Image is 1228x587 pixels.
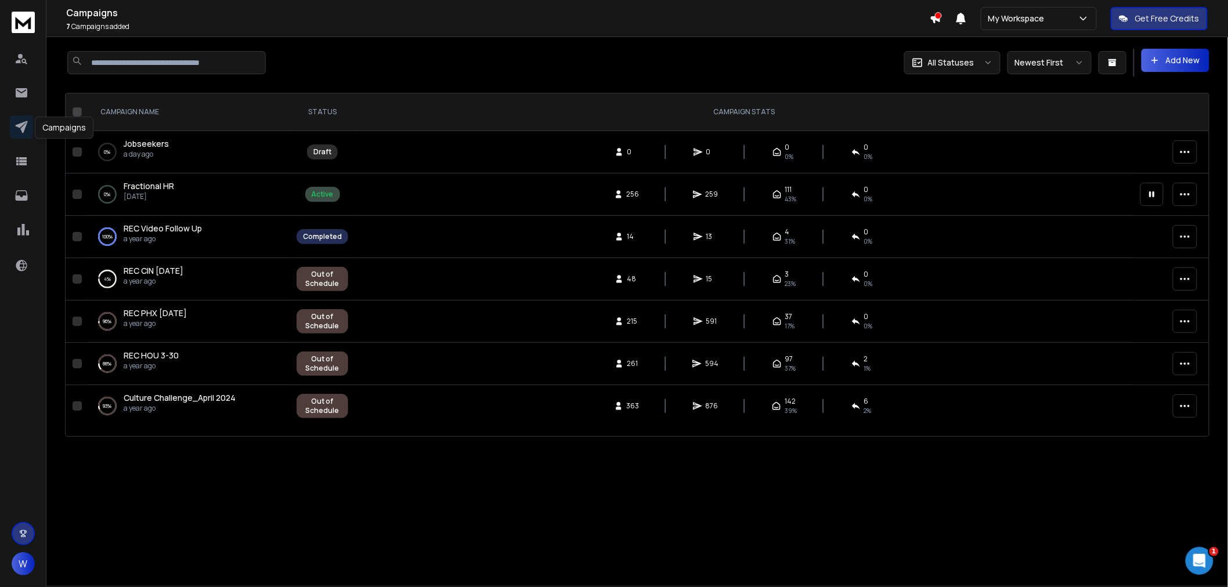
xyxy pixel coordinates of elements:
div: Navigating Advanced Campaign Options in ReachInbox [17,339,215,373]
span: 0 % [864,237,873,246]
p: 4 % [104,273,111,285]
button: Get Free Credits [1111,7,1208,30]
p: a year ago [124,319,187,328]
span: 0 % [864,321,873,331]
p: a year ago [124,404,236,413]
p: 100 % [102,231,113,242]
div: Out of Schedule [303,270,342,288]
a: Jobseekers [124,138,169,150]
span: 591 [706,317,718,326]
td: 0%Fractional HR[DATE] [86,173,290,216]
a: REC CIN [DATE] [124,265,183,277]
span: 0 [785,143,790,152]
span: 37 [785,312,793,321]
div: Out of Schedule [303,397,342,415]
div: Optimizing Warmup Settings in ReachInbox [24,310,194,335]
div: Recent messageProfile image for RajHi [PERSON_NAME], Perfect—thanks for making the change. Please... [12,156,221,217]
span: Search for help [24,284,94,296]
p: Get Free Credits [1135,13,1200,24]
a: REC HOU 3-30 [124,350,179,361]
button: Messages [77,362,154,408]
span: 1 % [864,364,871,373]
a: REC Video Follow Up [124,223,202,234]
button: W [12,552,35,575]
p: 96 % [103,316,112,327]
span: 594 [705,359,718,368]
span: 111 [785,185,792,194]
img: Profile image for Lakshita [146,19,169,42]
img: logo [23,24,101,39]
span: Fractional HR [124,180,174,191]
p: 0 % [104,189,111,200]
span: 15 [706,274,718,284]
p: My Workspace [988,13,1049,24]
img: Profile image for Raj [24,183,47,206]
span: 43 % [785,194,797,204]
p: 88 % [103,358,112,369]
a: REC PHX [DATE] [124,307,187,319]
span: 259 [706,190,718,199]
span: 215 [627,317,639,326]
span: 0 [864,312,869,321]
span: 0 [864,143,869,152]
div: [PERSON_NAME] [52,195,119,207]
span: 48 [627,274,639,284]
img: logo [12,12,35,33]
span: REC HOU 3-30 [124,350,179,361]
span: 39 % [785,406,797,415]
td: 100%REC Video Follow Upa year ago [86,216,290,258]
td: 4%REC CIN [DATE]a year ago [86,258,290,300]
span: 4 [785,227,790,237]
span: 876 [706,401,718,411]
p: a year ago [124,277,183,286]
span: REC CIN [DATE] [124,265,183,276]
span: 1 [1209,547,1219,556]
span: 97 [785,354,793,364]
span: 0 [627,147,639,157]
td: 0%Jobseekersa day ago [86,131,290,173]
span: 13 [706,232,718,241]
p: a day ago [124,150,169,159]
p: a year ago [124,361,179,371]
a: Fractional HR [124,180,174,192]
button: Add New [1142,49,1209,72]
button: Help [155,362,232,408]
th: CAMPAIGN NAME [86,93,290,131]
div: Profile image for RajHi [PERSON_NAME], Perfect—thanks for making the change. Please give it a lit... [12,173,220,216]
span: 2 % [864,406,872,415]
div: Send us a message [24,233,194,245]
div: • [DATE] [121,195,154,207]
td: 88%REC HOU 3-30a year ago [86,343,290,385]
span: 23 % [785,279,796,288]
span: 17 % [785,321,795,331]
span: 0 [864,227,869,237]
img: Profile image for Raj [168,19,192,42]
div: Completed [303,232,342,241]
span: 0 [706,147,718,157]
h1: Campaigns [66,6,930,20]
span: 6 [864,397,869,406]
span: 0 % [864,194,873,204]
span: 0% [785,152,794,161]
span: Home [26,391,52,399]
div: Send us a messageWe'll be back online later [DATE] [12,223,221,267]
span: 142 [785,397,796,406]
span: 0 [864,185,869,194]
span: 37 % [785,364,796,373]
span: 31 % [785,237,796,246]
span: 0 [864,270,869,279]
span: 256 [627,190,640,199]
span: 363 [627,401,640,411]
p: 93 % [103,400,112,412]
span: Jobseekers [124,138,169,149]
p: 0 % [104,146,111,158]
span: 2 [864,354,868,364]
div: Active [312,190,334,199]
div: Recent message [24,166,208,178]
button: Newest First [1007,51,1092,74]
p: How can we assist you [DATE]? [23,102,209,142]
span: Hi [PERSON_NAME], Perfect—thanks for making the change. Please give it a little time and let me k... [52,184,952,193]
